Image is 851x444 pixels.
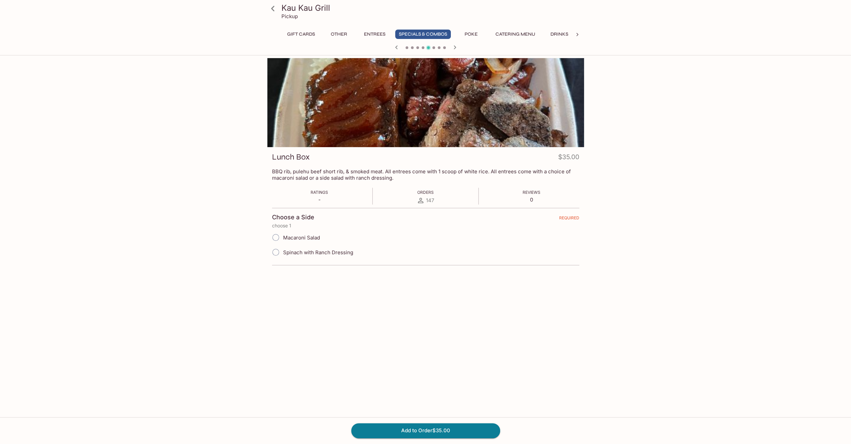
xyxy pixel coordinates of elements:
span: Spinach with Ranch Dressing [283,249,353,256]
p: - [311,196,328,203]
h3: Lunch Box [272,152,310,162]
span: Macaroni Salad [283,234,320,241]
button: Add to Order$35.00 [351,423,500,438]
button: Drinks [544,30,575,39]
button: Gift Cards [283,30,319,39]
p: 0 [523,196,540,203]
h4: Choose a Side [272,214,314,221]
button: Specials & Combos [395,30,451,39]
span: 147 [426,197,434,204]
div: Lunch Box [267,58,584,147]
button: Catering Menu [492,30,539,39]
span: Ratings [311,190,328,195]
p: Pickup [281,13,298,19]
h3: Kau Kau Grill [281,3,581,13]
button: Entrees [360,30,390,39]
span: REQUIRED [559,215,579,223]
span: Reviews [523,190,540,195]
p: choose 1 [272,223,579,228]
button: Other [324,30,354,39]
button: Poke [456,30,486,39]
span: Orders [417,190,434,195]
p: BBQ rib, pulehu beef short rib, & smoked meat. All entrees come with 1 scoop of white rice. All e... [272,168,579,181]
h4: $35.00 [558,152,579,165]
